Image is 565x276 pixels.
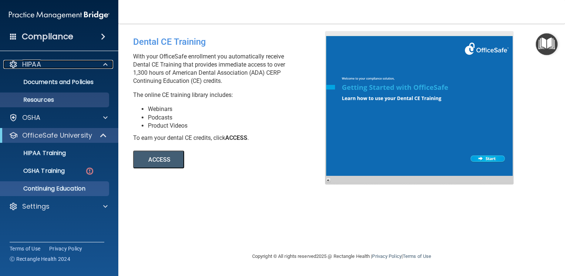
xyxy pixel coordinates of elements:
a: OfficeSafe University [9,131,107,140]
p: HIPAA [22,60,41,69]
span: Ⓒ Rectangle Health 2024 [10,255,70,263]
p: HIPAA Training [5,149,66,157]
p: Resources [5,96,106,104]
p: With your OfficeSafe enrollment you automatically receive Dental CE Training that provides immedi... [133,53,331,85]
div: To earn your dental CE credits, click . [133,134,331,142]
iframe: Drift Widget Chat Controller [528,225,556,253]
p: OfficeSafe University [22,131,92,140]
li: Product Videos [148,122,331,130]
p: Continuing Education [5,185,106,192]
a: Settings [9,202,108,211]
h4: Compliance [22,31,73,42]
a: ACCESS [133,157,335,163]
p: OSHA Training [5,167,65,175]
li: Podcasts [148,114,331,122]
p: Documents and Policies [5,78,106,86]
img: PMB logo [9,8,109,23]
a: OSHA [9,113,108,122]
a: Terms of Use [403,253,431,259]
p: Settings [22,202,50,211]
a: Privacy Policy [49,245,82,252]
button: ACCESS [133,151,184,168]
b: ACCESS [225,134,247,141]
p: OSHA [22,113,41,122]
a: Terms of Use [10,245,40,252]
div: Dental CE Training [133,31,331,53]
img: danger-circle.6113f641.png [85,166,94,176]
li: Webinars [148,105,331,113]
p: The online CE training library includes: [133,91,331,99]
a: Privacy Policy [372,253,401,259]
div: Copyright © All rights reserved 2025 @ Rectangle Health | | [207,245,477,268]
button: Open Resource Center [536,33,558,55]
a: HIPAA [9,60,108,69]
